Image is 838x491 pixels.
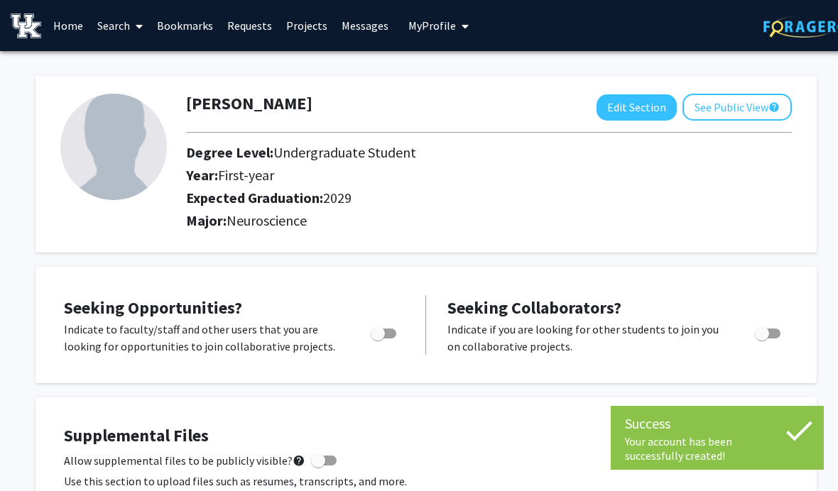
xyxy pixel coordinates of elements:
[749,321,788,342] div: Toggle
[625,413,810,434] div: Success
[597,94,677,121] button: Edit Section
[64,473,788,490] p: Use this section to upload files such as resumes, transcripts, and more.
[447,321,728,355] p: Indicate if you are looking for other students to join you on collaborative projects.
[46,1,90,50] a: Home
[186,167,712,184] h2: Year:
[365,321,404,342] div: Toggle
[625,434,810,463] div: Your account has been successfully created!
[334,1,396,50] a: Messages
[220,1,279,50] a: Requests
[186,189,712,206] h2: Expected Graduation:
[11,13,41,38] img: University of Kentucky Logo
[90,1,150,50] a: Search
[64,452,305,469] span: Allow supplemental files to be publicly visible?
[64,297,242,319] span: Seeking Opportunities?
[186,212,792,229] h2: Major:
[150,1,220,50] a: Bookmarks
[273,143,416,161] span: Undergraduate Student
[11,427,60,480] iframe: Chat
[64,426,788,446] h4: Supplemental Files
[60,94,167,200] img: Profile Picture
[227,211,307,229] span: Neuroscience
[186,144,712,161] h2: Degree Level:
[186,94,312,114] h1: [PERSON_NAME]
[408,18,456,33] span: My Profile
[64,321,344,355] p: Indicate to faculty/staff and other users that you are looking for opportunities to join collabor...
[279,1,334,50] a: Projects
[218,166,274,184] span: First-year
[323,189,352,206] span: 2029
[768,99,780,116] mat-icon: help
[293,452,305,469] mat-icon: help
[682,94,792,121] button: See Public View
[447,297,621,319] span: Seeking Collaborators?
